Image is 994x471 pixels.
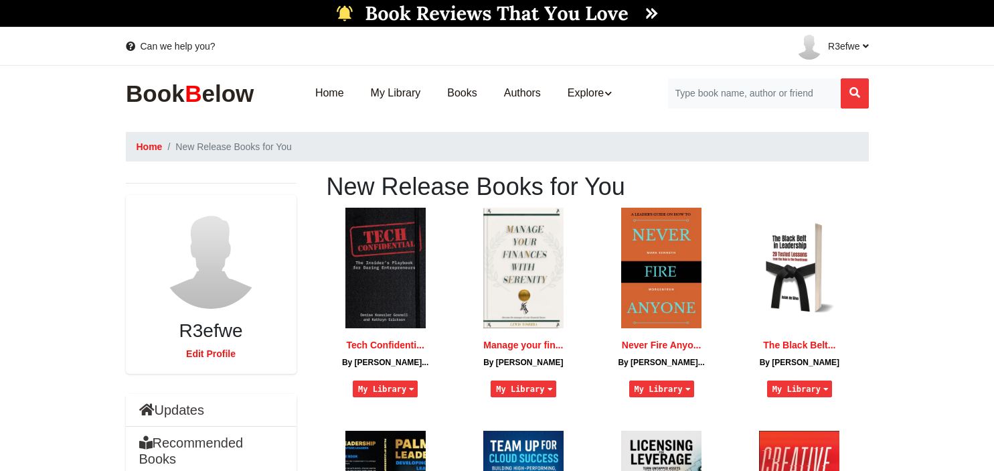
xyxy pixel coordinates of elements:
[491,72,554,115] a: Authors
[139,435,283,467] a: Recommended Books
[302,72,357,115] a: Home
[179,320,243,342] h4: r3efwe
[621,208,701,328] img: Never Fire Anyone
[554,72,625,115] a: Explore
[483,208,564,328] img: Manage your finances with serenity
[828,41,868,52] span: r3efwe
[629,381,694,397] button: My Library
[161,208,261,309] img: user-default.png
[785,27,868,65] a: r3efwe
[796,33,823,60] img: user-default.png
[841,78,869,109] button: Search
[126,40,216,53] a: Can we help you?
[345,208,426,328] img: Tech Confidential: The Insider Playbook for Daring Entrepreneurs
[323,357,448,368] a: By [PERSON_NAME]...
[357,72,434,115] a: My Library
[126,132,869,161] nav: breadcrumb
[327,172,675,201] h2: New Release Books for You
[434,72,490,115] a: Books
[737,357,861,368] a: By [PERSON_NAME]
[767,381,832,397] button: My Library
[353,381,418,397] button: My Library
[737,338,861,352] a: The Black Belt...
[461,357,586,368] a: By [PERSON_NAME]
[599,338,724,352] a: Never Fire Anyo...
[137,140,163,153] a: Home
[126,80,260,107] img: BookBelow Logo
[667,78,841,109] input: Search for Books
[323,338,448,352] a: Tech Confidenti...
[759,208,839,328] img: The Black Belt in Leadership: 20 Tested Lessons from the Dojo to the Boardroom
[491,381,556,397] button: My Library
[139,402,205,418] a: Updates
[162,140,291,153] li: New Release Books for You
[186,348,236,359] a: Edit Profile
[461,338,586,352] a: Manage your fin...
[599,357,724,368] a: By [PERSON_NAME]...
